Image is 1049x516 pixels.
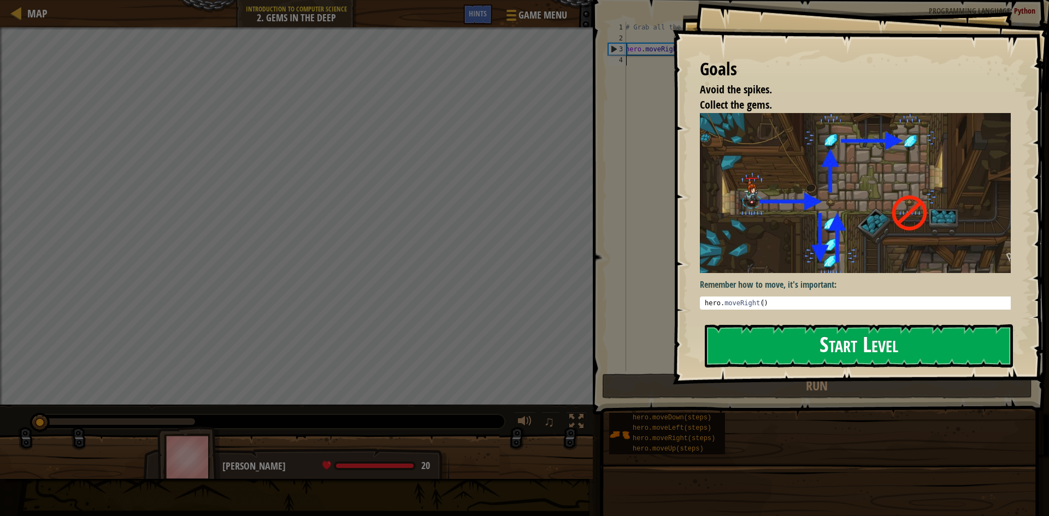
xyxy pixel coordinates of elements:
[514,412,536,434] button: Adjust volume
[565,412,587,434] button: Toggle fullscreen
[608,33,626,44] div: 2
[633,445,704,453] span: hero.moveUp(steps)
[633,414,711,422] span: hero.moveDown(steps)
[222,459,438,473] div: [PERSON_NAME]
[609,44,626,55] div: 3
[686,97,1008,113] li: Collect the gems.
[705,324,1013,367] button: Start Level
[609,424,630,445] img: portrait.png
[700,113,1019,274] img: Gems in the deep
[608,22,626,33] div: 1
[633,424,711,432] span: hero.moveLeft(steps)
[541,412,560,434] button: ♫
[518,8,567,22] span: Game Menu
[544,413,555,430] span: ♫
[469,8,487,19] span: Hints
[498,4,574,30] button: Game Menu
[322,461,430,471] div: health: 20 / 20
[700,97,772,112] span: Collect the gems.
[22,6,48,21] a: Map
[633,435,715,442] span: hero.moveRight(steps)
[700,57,1011,82] div: Goals
[157,426,221,487] img: thang_avatar_frame.png
[686,82,1008,98] li: Avoid the spikes.
[700,82,772,97] span: Avoid the spikes.
[700,278,1019,291] p: Remember how to move, it's important:
[608,55,626,66] div: 4
[602,373,1032,399] button: Run
[421,459,430,472] span: 20
[27,6,48,21] span: Map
